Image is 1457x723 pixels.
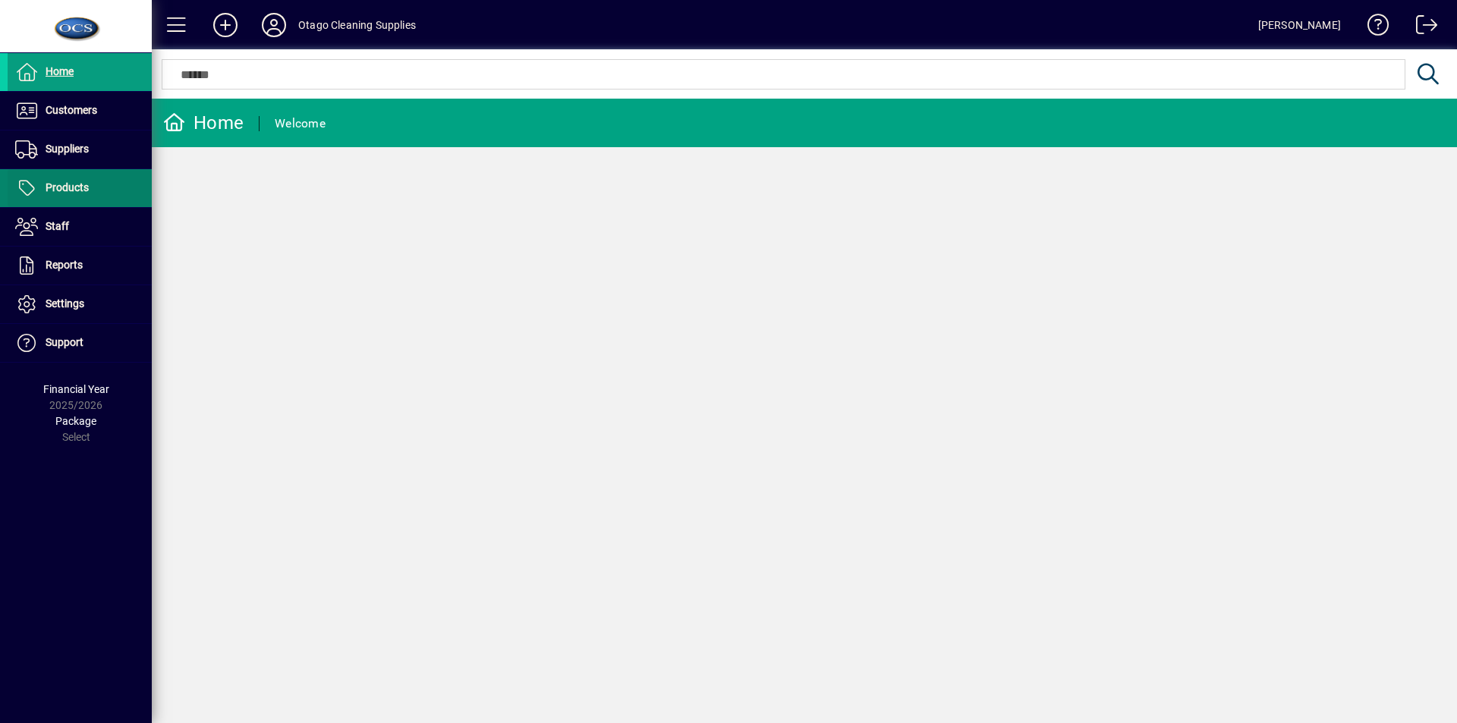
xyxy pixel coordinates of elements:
button: Profile [250,11,298,39]
a: Staff [8,208,152,246]
div: [PERSON_NAME] [1258,13,1341,37]
span: Financial Year [43,383,109,395]
span: Customers [46,104,97,116]
div: Home [163,111,244,135]
a: Products [8,169,152,207]
a: Suppliers [8,130,152,168]
span: Staff [46,220,69,232]
span: Home [46,65,74,77]
span: Reports [46,259,83,271]
a: Knowledge Base [1356,3,1389,52]
span: Products [46,181,89,193]
button: Add [201,11,250,39]
span: Support [46,336,83,348]
span: Package [55,415,96,427]
a: Reports [8,247,152,284]
div: Otago Cleaning Supplies [298,13,416,37]
div: Welcome [275,112,326,136]
a: Support [8,324,152,362]
a: Settings [8,285,152,323]
span: Suppliers [46,143,89,155]
span: Settings [46,297,84,310]
a: Logout [1405,3,1438,52]
a: Customers [8,92,152,130]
